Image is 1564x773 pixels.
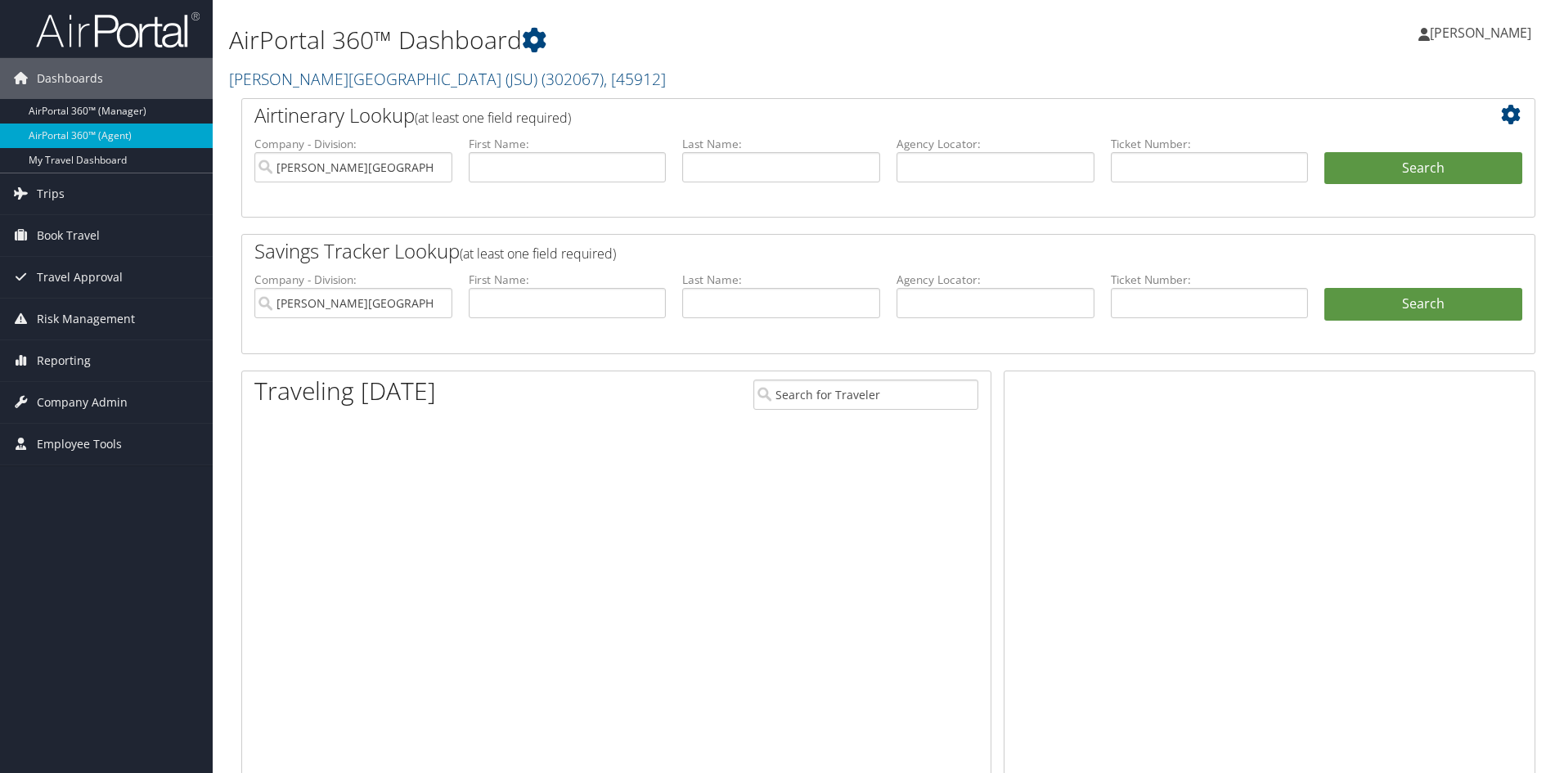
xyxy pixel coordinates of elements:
[37,58,103,99] span: Dashboards
[229,68,666,90] a: [PERSON_NAME][GEOGRAPHIC_DATA] (JSU)
[897,136,1094,152] label: Agency Locator:
[682,136,880,152] label: Last Name:
[37,340,91,381] span: Reporting
[254,272,452,288] label: Company - Division:
[254,237,1414,265] h2: Savings Tracker Lookup
[37,299,135,339] span: Risk Management
[254,374,436,408] h1: Traveling [DATE]
[415,109,571,127] span: (at least one field required)
[682,272,880,288] label: Last Name:
[604,68,666,90] span: , [ 45912 ]
[254,288,452,318] input: search accounts
[36,11,200,49] img: airportal-logo.png
[1430,24,1531,42] span: [PERSON_NAME]
[1111,272,1309,288] label: Ticket Number:
[1324,288,1522,321] a: Search
[229,23,1108,57] h1: AirPortal 360™ Dashboard
[37,215,100,256] span: Book Travel
[460,245,616,263] span: (at least one field required)
[469,272,667,288] label: First Name:
[37,424,122,465] span: Employee Tools
[1324,152,1522,185] button: Search
[254,101,1414,129] h2: Airtinerary Lookup
[1418,8,1548,57] a: [PERSON_NAME]
[37,173,65,214] span: Trips
[753,380,978,410] input: Search for Traveler
[37,257,123,298] span: Travel Approval
[897,272,1094,288] label: Agency Locator:
[254,136,452,152] label: Company - Division:
[469,136,667,152] label: First Name:
[1111,136,1309,152] label: Ticket Number:
[542,68,604,90] span: ( 302067 )
[37,382,128,423] span: Company Admin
